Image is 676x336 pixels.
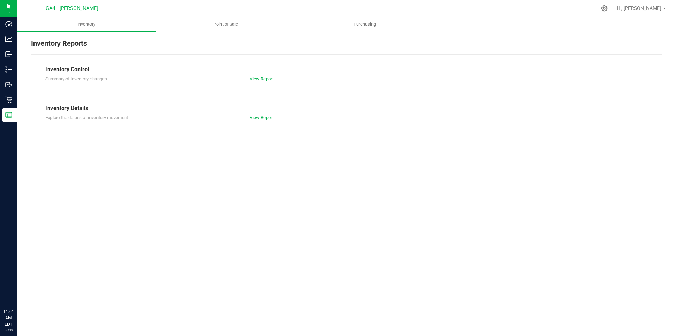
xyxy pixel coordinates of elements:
a: Inventory [17,17,156,32]
inline-svg: Dashboard [5,20,12,28]
a: View Report [250,76,274,81]
span: Hi, [PERSON_NAME]! [617,5,663,11]
span: Point of Sale [204,21,248,28]
a: View Report [250,115,274,120]
inline-svg: Outbound [5,81,12,88]
inline-svg: Analytics [5,36,12,43]
p: 11:01 AM EDT [3,308,14,328]
span: Summary of inventory changes [45,76,107,81]
span: Inventory [68,21,105,28]
div: Manage settings [600,5,609,12]
p: 08/19 [3,328,14,333]
span: Purchasing [344,21,386,28]
iframe: Resource center [7,280,28,301]
div: Inventory Control [45,65,647,74]
inline-svg: Inventory [5,66,12,73]
inline-svg: Retail [5,96,12,103]
a: Purchasing [295,17,434,32]
span: GA4 - [PERSON_NAME] [46,5,98,11]
a: Point of Sale [156,17,295,32]
inline-svg: Inbound [5,51,12,58]
div: Inventory Reports [31,38,662,54]
inline-svg: Reports [5,111,12,118]
span: Explore the details of inventory movement [45,115,128,120]
div: Inventory Details [45,104,647,112]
